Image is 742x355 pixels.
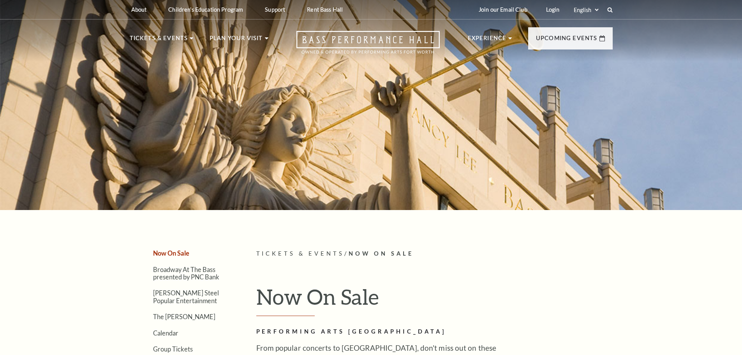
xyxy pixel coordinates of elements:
span: Now On Sale [349,250,414,257]
a: Group Tickets [153,345,193,353]
select: Select: [572,6,600,14]
a: [PERSON_NAME] Steel Popular Entertainment [153,289,219,304]
a: Now On Sale [153,249,189,257]
a: Calendar [153,329,178,337]
p: Support [265,6,285,13]
p: / [256,249,613,259]
p: Experience [468,34,507,48]
a: Broadway At The Bass presented by PNC Bank [153,266,219,281]
p: About [131,6,147,13]
a: The [PERSON_NAME] [153,313,215,320]
p: Rent Bass Hall [307,6,343,13]
h1: Now On Sale [256,284,613,316]
h2: Performing Arts [GEOGRAPHIC_DATA] [256,327,509,337]
p: Upcoming Events [536,34,597,48]
p: Tickets & Events [130,34,188,48]
p: Children's Education Program [168,6,243,13]
span: Tickets & Events [256,250,345,257]
p: Plan Your Visit [210,34,263,48]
